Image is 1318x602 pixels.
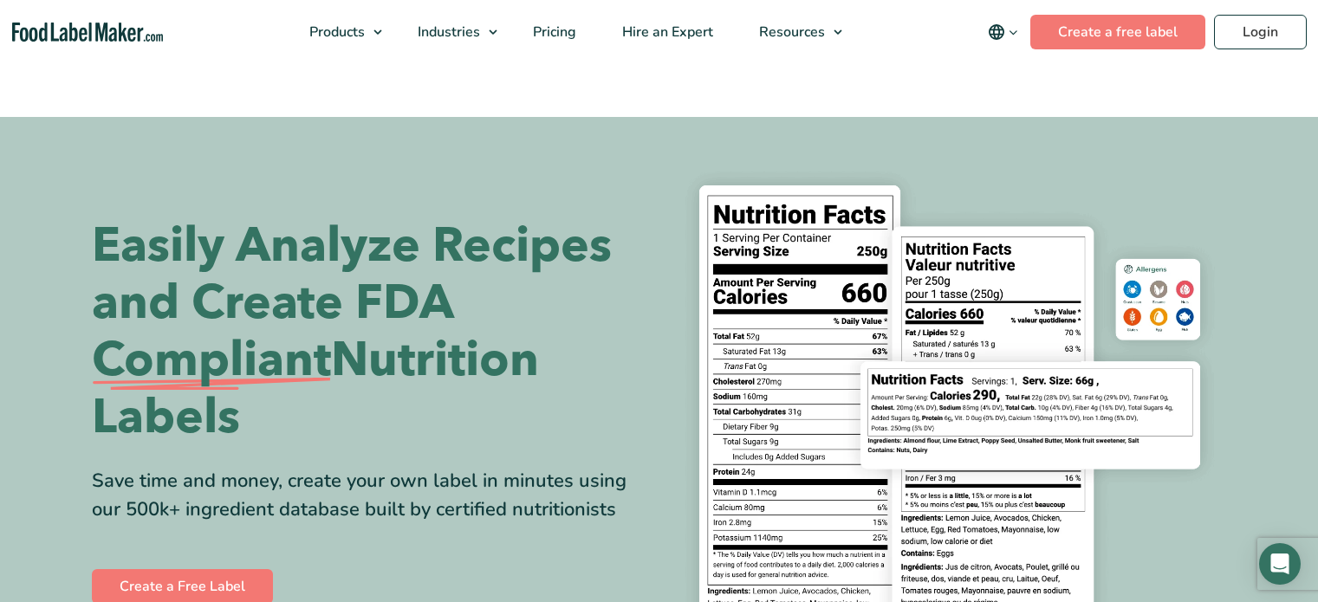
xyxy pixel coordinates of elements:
[1030,15,1205,49] a: Create a free label
[754,23,827,42] span: Resources
[617,23,715,42] span: Hire an Expert
[412,23,482,42] span: Industries
[1214,15,1307,49] a: Login
[92,217,646,446] h1: Easily Analyze Recipes and Create FDA Nutrition Labels
[304,23,367,42] span: Products
[1259,543,1301,585] div: Open Intercom Messenger
[92,467,646,524] div: Save time and money, create your own label in minutes using our 500k+ ingredient database built b...
[92,332,331,389] span: Compliant
[528,23,578,42] span: Pricing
